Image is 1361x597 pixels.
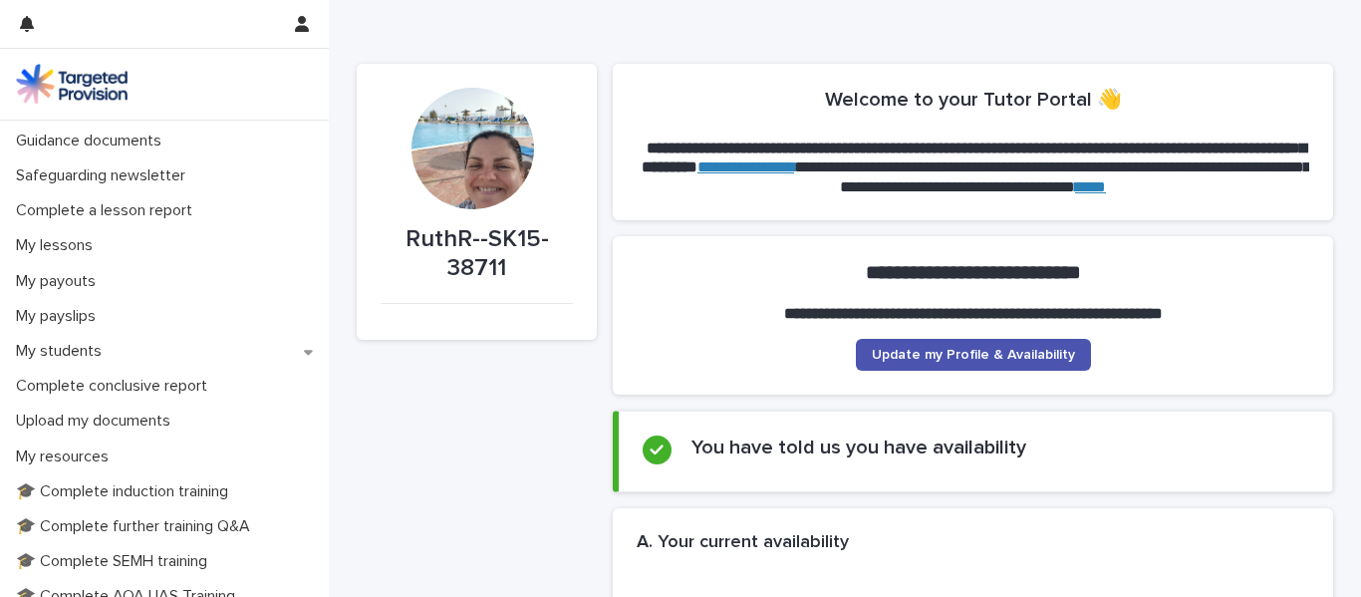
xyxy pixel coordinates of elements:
p: 🎓 Complete SEMH training [8,552,223,571]
p: My lessons [8,236,109,255]
p: Safeguarding newsletter [8,166,201,185]
p: RuthR--SK15-38711 [381,225,573,283]
p: My payslips [8,307,112,326]
p: Complete a lesson report [8,201,208,220]
p: My payouts [8,272,112,291]
h2: Welcome to your Tutor Portal 👋 [825,88,1122,112]
span: Update my Profile & Availability [872,348,1075,362]
p: Complete conclusive report [8,377,223,396]
h2: You have told us you have availability [691,436,1026,459]
p: My students [8,342,118,361]
p: Upload my documents [8,412,186,431]
img: M5nRWzHhSzIhMunXDL62 [16,64,128,104]
p: My resources [8,448,125,466]
p: 🎓 Complete further training Q&A [8,517,266,536]
h2: A. Your current availability [637,532,849,554]
p: 🎓 Complete induction training [8,482,244,501]
p: Guidance documents [8,132,177,150]
a: Update my Profile & Availability [856,339,1091,371]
